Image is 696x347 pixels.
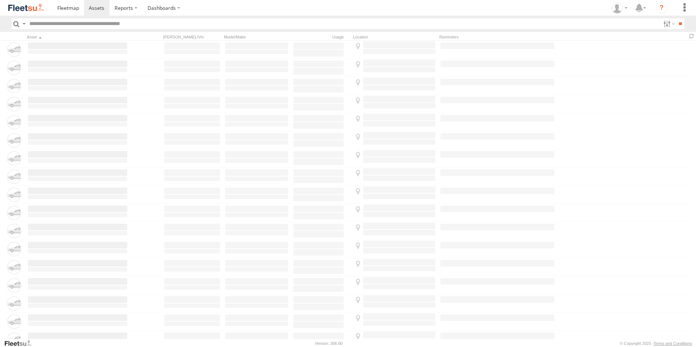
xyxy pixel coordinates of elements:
[7,3,45,13] img: fleetsu-logo-horizontal.svg
[609,3,630,13] div: Wayne Betts
[353,34,436,40] div: Location
[27,34,128,40] div: Click to Sort
[21,18,27,29] label: Search Query
[660,18,676,29] label: Search Filter Options
[224,34,289,40] div: Model/Make
[439,34,555,40] div: Reminders
[654,341,692,346] a: Terms and Conditions
[687,33,696,40] span: Refresh
[620,341,692,346] div: © Copyright 2025 -
[163,34,221,40] div: [PERSON_NAME]./Vin
[4,340,37,347] a: Visit our Website
[315,341,343,346] div: Version: 306.00
[292,34,350,40] div: Usage
[656,2,667,14] i: ?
